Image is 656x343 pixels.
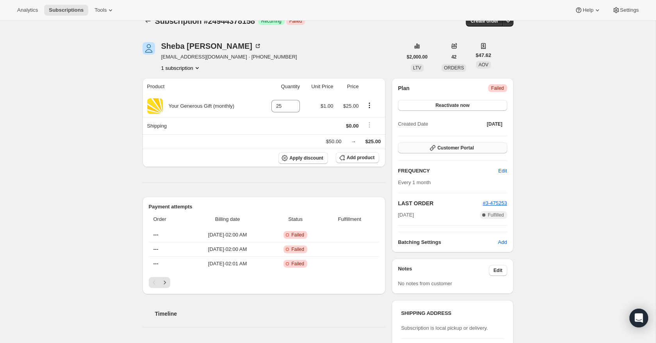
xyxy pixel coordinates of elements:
h2: Timeline [155,310,386,318]
h2: LAST ORDER [398,199,483,207]
span: $1.00 [321,103,333,109]
span: Fulfilled [488,212,504,218]
button: Help [570,5,606,16]
span: Sheba Verghese [143,42,155,55]
span: Edit [498,167,507,175]
span: Tools [94,7,107,13]
button: Product actions [161,64,201,72]
button: Shipping actions [363,121,376,129]
span: Edit [494,267,503,274]
button: Analytics [12,5,43,16]
span: AOV [478,62,488,68]
span: Fulfillment [324,215,374,223]
h3: SHIPPING ADDRESS [401,309,504,317]
span: [DATE] · 02:01 AM [189,260,266,268]
span: Failed [291,246,304,252]
button: Subscriptions [44,5,88,16]
span: Add [498,238,507,246]
span: $25.00 [343,103,359,109]
th: Price [336,78,361,95]
button: Subscriptions [143,16,153,27]
h6: Batching Settings [398,238,498,246]
th: Product [143,78,261,95]
span: $47.62 [476,52,491,59]
div: Open Intercom Messenger [629,309,648,327]
h3: Notes [398,265,489,276]
span: Every 1 month [398,179,431,185]
span: --- [153,232,159,238]
span: $25.00 [365,139,381,144]
span: Failed [289,18,302,24]
span: $2,000.00 [407,54,428,60]
span: Create order [471,18,498,24]
button: Settings [608,5,644,16]
th: Shipping [143,117,261,134]
span: [DATE] [487,121,503,127]
button: Next [159,277,170,288]
h2: Plan [398,84,410,92]
th: Unit Price [302,78,336,95]
span: Analytics [17,7,38,13]
span: Subscriptions [49,7,84,13]
span: ORDERS [444,65,464,71]
span: [DATE] · 02:00 AM [189,231,266,239]
a: #3-475253 [483,200,507,206]
button: Reactivate now [398,100,507,111]
h2: Payment attempts [149,203,380,211]
img: product img [147,98,163,114]
span: Subscription #24944378158 [155,17,255,25]
span: --- [153,246,159,252]
div: Sheba [PERSON_NAME] [161,42,262,50]
span: Customer Portal [437,145,474,151]
th: Order [149,211,187,228]
span: [DATE] · 02:00 AM [189,245,266,253]
span: $0.00 [346,123,359,129]
span: Add product [347,155,374,161]
button: Product actions [363,101,376,110]
button: 42 [447,52,461,62]
button: Customer Portal [398,142,507,153]
div: Your Generous Gift (monthly) [163,102,235,110]
span: Failed [291,261,304,267]
button: Add [493,236,512,249]
span: LTV [413,65,421,71]
span: Settings [620,7,639,13]
nav: Pagination [149,277,380,288]
span: [DATE] [398,211,414,219]
span: Recurring [261,18,282,24]
button: Add product [336,152,379,163]
button: Apply discount [278,152,328,164]
div: → [351,138,356,146]
button: Tools [90,5,119,16]
span: Created Date [398,120,428,128]
span: Failed [291,232,304,238]
span: [EMAIL_ADDRESS][DOMAIN_NAME] · [PHONE_NUMBER] [161,53,297,61]
span: Subscription is local pickup or delivery. [401,325,488,331]
th: Quantity [260,78,302,95]
h2: FREQUENCY [398,167,498,175]
span: Reactivate now [435,102,469,108]
button: #3-475253 [483,199,507,207]
span: Failed [491,85,504,91]
button: [DATE] [482,119,507,130]
span: No notes from customer [398,281,452,286]
button: Edit [489,265,507,276]
button: Create order [466,16,503,27]
span: Status [271,215,320,223]
span: --- [153,261,159,267]
span: Billing date [189,215,266,223]
span: 42 [451,54,456,60]
span: Help [583,7,593,13]
button: $2,000.00 [402,52,432,62]
span: Apply discount [289,155,323,161]
button: Edit [494,165,512,177]
div: $50.00 [326,138,342,146]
